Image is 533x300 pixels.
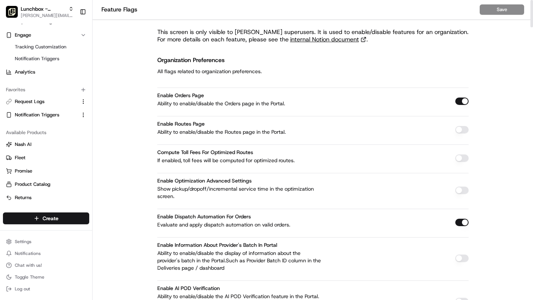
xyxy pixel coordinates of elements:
p: Show pickup/dropoff/incremental service time in the optimization screen. [157,185,324,200]
a: Promise [6,168,86,174]
a: Request Logs [6,98,77,105]
img: Wisdom Oko [7,108,19,122]
button: Toggle Theme [3,272,89,282]
span: [DATE] [84,115,100,120]
span: Request Logs [15,98,44,105]
h2: This screen is only visible to [PERSON_NAME] superusers. It is used to enable/disable features fo... [157,28,469,36]
img: Nash [7,7,22,22]
img: Brittany Newman [7,127,19,139]
button: Start new chat [126,73,135,82]
button: Engage [3,29,89,41]
span: Log out [15,286,30,292]
a: Fleet [6,154,86,161]
p: Ability to enable/disable the Routes page in the Portal. [157,128,324,136]
span: Promise [15,168,32,174]
span: Returns [15,194,31,201]
button: Log out [3,284,89,294]
span: Pylon [74,183,90,189]
h2: Organization Preferences [157,55,262,65]
a: 📗Knowledge Base [4,162,60,175]
span: Chat with us! [15,262,42,268]
span: Settings [15,239,31,245]
button: Create [3,212,89,224]
a: Analytics [3,66,89,78]
span: Create [43,215,58,222]
p: Evaluate and apply dispatch automation on valid orders. [157,221,324,228]
button: Settings [3,236,89,247]
p: Welcome 👋 [7,30,135,41]
button: Returns [3,192,89,204]
a: Returns [6,194,86,201]
button: Lunchbox - Template OrgLunchbox - Template Org[PERSON_NAME][EMAIL_ADDRESS][DOMAIN_NAME] [3,3,77,21]
img: 8571987876998_91fb9ceb93ad5c398215_72.jpg [16,71,29,84]
button: [PERSON_NAME][EMAIL_ADDRESS][DOMAIN_NAME] [21,13,74,18]
div: Favorites [3,84,89,96]
img: 1736555255976-a54dd68f-1ca7-489b-9aae-adbdc363a1c4 [7,71,21,84]
label: Enable Optimization Advanced Settings [157,177,252,184]
span: Product Catalog [15,181,50,188]
p: All flags related to organization preferences. [157,67,262,76]
p: If enabled, toll fees will be computed for optimized routes. [157,157,324,164]
button: See all [115,95,135,103]
input: Got a question? Start typing here... [19,48,133,55]
label: Enable AI POD Verification [157,285,220,292]
img: 1736555255976-a54dd68f-1ca7-489b-9aae-adbdc363a1c4 [15,115,21,121]
button: Lunchbox - Template Org [21,5,66,13]
span: Notifications [15,250,41,256]
label: Enable Routes Page [157,120,205,127]
a: Powered byPylon [52,183,90,189]
label: Compute toll fees for optimized routes [157,149,253,156]
span: Toggle Theme [15,274,44,280]
a: Product Catalog [6,181,86,188]
button: Chat with us! [3,260,89,270]
button: Nash AI [3,139,89,150]
button: Product Catalog [3,178,89,190]
label: Enable Orders Page [157,92,204,99]
span: Analytics [15,69,35,75]
span: • [80,115,83,120]
div: 💻 [63,166,68,172]
img: Lunchbox - Template Org [6,6,18,18]
div: 📗 [7,166,13,172]
p: Ability to enable/disable the display of information about the provider's batch in the Portal.Suc... [157,249,324,272]
button: Fleet [3,152,89,164]
p: Ability to enable/disable the Orders page in the Portal. [157,100,324,107]
h1: Feature Flags [101,5,480,14]
span: Wisdom [PERSON_NAME] [23,115,79,120]
a: Notification Triggers [6,112,77,118]
span: Knowledge Base [15,165,57,173]
span: Fleet [15,154,26,161]
a: 💻API Documentation [60,162,122,175]
span: API Documentation [70,165,119,173]
span: • [61,134,64,140]
label: Enable Dispatch Automation for Orders [157,213,251,220]
h3: For more details on each feature, please see the . [157,36,469,43]
div: We're available if you need us! [33,78,102,84]
a: Nash AI [6,141,86,148]
span: Notification Triggers [15,112,59,118]
span: Engage [15,32,31,38]
a: Tracking Customization [12,42,80,52]
a: internal Notion document [290,36,366,43]
div: Start new chat [33,71,121,78]
label: Enable Information about Provider's Batch in Portal [157,242,277,248]
button: Promise [3,165,89,177]
span: Nash AI [15,141,31,148]
span: [DATE] [66,134,81,140]
div: Past conversations [7,96,50,102]
span: [PERSON_NAME] [23,134,60,140]
button: Request Logs [3,96,89,108]
a: Notification Triggers [12,54,80,64]
button: Notification Triggers [3,109,89,121]
button: Notifications [3,248,89,259]
span: Tracking Customization [15,44,66,50]
div: Available Products [3,127,89,139]
span: Notification Triggers [15,55,59,62]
